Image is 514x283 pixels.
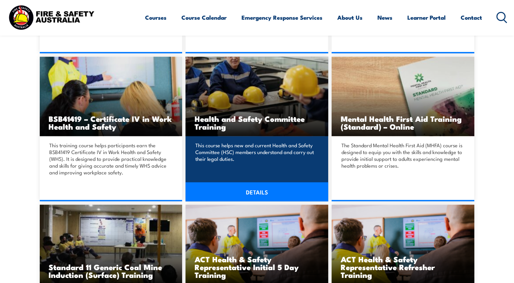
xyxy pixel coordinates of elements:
img: BSB41419 – Certificate IV in Work Health and Safety [40,57,182,136]
h3: ACT Health & Safety Representative Initial 5 Day Training [194,255,319,279]
h3: BSB41419 – Certificate IV in Work Health and Safety [49,115,174,130]
a: Learner Portal [407,8,446,26]
a: Courses [145,8,166,26]
h3: ACT Health & Safety Representative Refresher Training [340,255,465,279]
a: Course Calendar [181,8,227,26]
a: DETAILS [185,182,328,201]
h3: Mental Health First Aid Training (Standard) – Online [340,115,465,130]
h3: Standard 11 Generic Coal Mine Induction (Surface) Training [49,263,174,279]
a: Emergency Response Services [242,8,322,26]
img: Health and Safety Committee Training [185,57,328,136]
p: This course helps new and current Health and Safety Committee (HSC) members understand and carry ... [195,142,317,162]
h3: Health and Safety Committee Training [194,115,319,130]
p: The Standard Mental Health First Aid (MHFA) course is designed to equip you with the skills and k... [341,142,463,169]
a: About Us [337,8,362,26]
p: This training course helps participants earn the BSB41419 Certificate IV in Work Health and Safet... [49,142,171,176]
a: News [377,8,392,26]
img: Mental Health First Aid Training (Standard) – Online (2) [332,57,474,136]
a: Contact [461,8,482,26]
a: Mental Health First Aid Training (Standard) – Online [332,57,474,136]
